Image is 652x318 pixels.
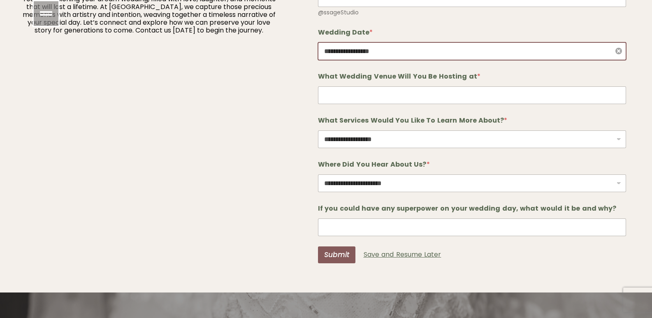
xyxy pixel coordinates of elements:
[364,250,441,259] a: Save and Resume Later
[318,204,626,212] label: If you could have any superpower on your wedding day, what would it be and why?
[615,48,622,54] a: Clear Date
[318,28,626,36] label: Wedding Date
[318,116,626,124] label: What Services Would You Like To Learn More About?
[318,246,355,263] button: Submit
[318,160,626,168] label: Where Did You Hear About Us?
[318,72,626,80] label: What Wedding Venue Will You Be Hosting at
[318,9,626,16] div: @ssageStudio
